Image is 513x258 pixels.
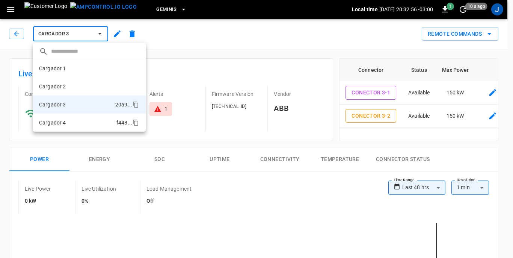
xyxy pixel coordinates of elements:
p: Cargador 3 [39,101,66,108]
div: copy [132,100,140,109]
div: copy [132,118,140,127]
p: Cargador 1 [39,65,66,72]
p: Cargador 4 [39,119,66,126]
p: Cargador 2 [39,83,66,90]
